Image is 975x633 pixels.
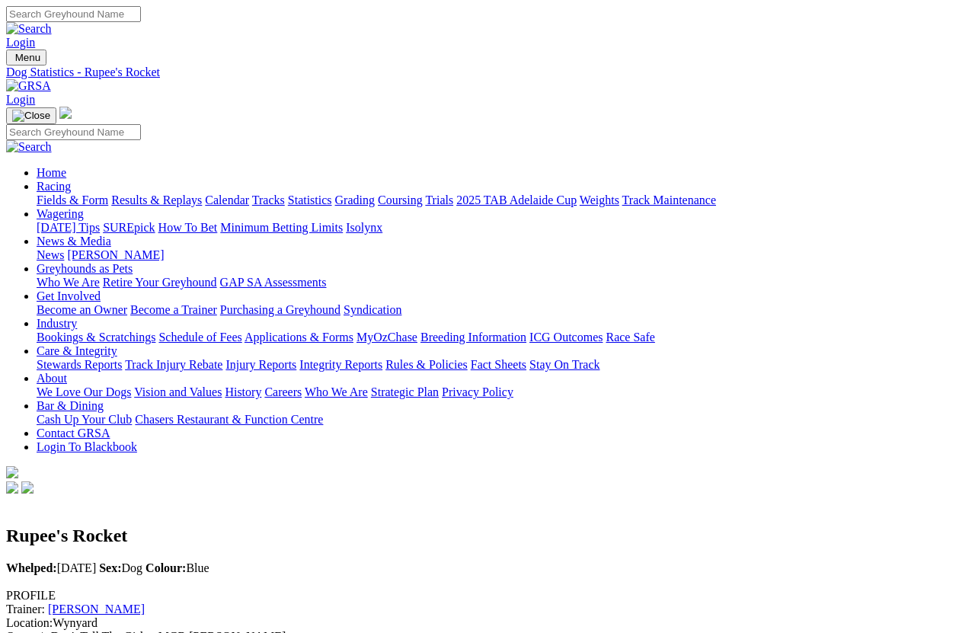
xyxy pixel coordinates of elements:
a: Careers [264,385,302,398]
img: facebook.svg [6,481,18,494]
a: Care & Integrity [37,344,117,357]
a: Trials [425,193,453,206]
div: Bar & Dining [37,413,969,427]
a: GAP SA Assessments [220,276,327,289]
a: Login [6,93,35,106]
a: MyOzChase [356,331,417,344]
a: Track Injury Rebate [125,358,222,371]
span: Dog [99,561,142,574]
img: twitter.svg [21,481,34,494]
a: Calendar [205,193,249,206]
a: Home [37,166,66,179]
a: History [225,385,261,398]
span: Blue [145,561,209,574]
a: Stewards Reports [37,358,122,371]
a: [DATE] Tips [37,221,100,234]
div: Get Involved [37,303,969,317]
a: Privacy Policy [442,385,513,398]
a: Greyhounds as Pets [37,262,133,275]
a: Cash Up Your Club [37,413,132,426]
span: Location: [6,616,53,629]
img: Search [6,22,52,36]
input: Search [6,124,141,140]
a: Race Safe [606,331,654,344]
a: [PERSON_NAME] [67,248,164,261]
a: Grading [335,193,375,206]
button: Toggle navigation [6,107,56,124]
a: ICG Outcomes [529,331,603,344]
a: Dog Statistics - Rupee's Rocket [6,66,969,79]
div: Industry [37,331,969,344]
a: Fact Sheets [471,358,526,371]
a: News [37,248,64,261]
div: Greyhounds as Pets [37,276,969,289]
b: Sex: [99,561,121,574]
a: 2025 TAB Adelaide Cup [456,193,577,206]
a: Get Involved [37,289,101,302]
a: Coursing [378,193,423,206]
a: Tracks [252,193,285,206]
img: logo-grsa-white.png [59,107,72,119]
img: Close [12,110,50,122]
button: Toggle navigation [6,50,46,66]
div: Care & Integrity [37,358,969,372]
a: Who We Are [37,276,100,289]
div: Wynyard [6,616,969,630]
a: News & Media [37,235,111,248]
b: Colour: [145,561,186,574]
img: GRSA [6,79,51,93]
a: Isolynx [346,221,382,234]
a: Bar & Dining [37,399,104,412]
a: Login To Blackbook [37,440,137,453]
a: Login [6,36,35,49]
a: Fields & Form [37,193,108,206]
a: Purchasing a Greyhound [220,303,340,316]
a: How To Bet [158,221,218,234]
a: Become an Owner [37,303,127,316]
a: Racing [37,180,71,193]
img: Search [6,140,52,154]
a: Contact GRSA [37,427,110,440]
h2: Rupee's Rocket [6,526,969,546]
a: Track Maintenance [622,193,716,206]
div: Racing [37,193,969,207]
div: News & Media [37,248,969,262]
span: Trainer: [6,603,45,615]
img: logo-grsa-white.png [6,466,18,478]
input: Search [6,6,141,22]
a: Bookings & Scratchings [37,331,155,344]
a: Rules & Policies [385,358,468,371]
a: Minimum Betting Limits [220,221,343,234]
a: Integrity Reports [299,358,382,371]
a: Applications & Forms [245,331,353,344]
a: Results & Replays [111,193,202,206]
span: Menu [15,52,40,63]
a: Strategic Plan [371,385,439,398]
a: SUREpick [103,221,155,234]
div: Wagering [37,221,969,235]
a: [PERSON_NAME] [48,603,145,615]
a: Wagering [37,207,84,220]
a: Industry [37,317,77,330]
a: Who We Are [305,385,368,398]
a: Weights [580,193,619,206]
a: Injury Reports [225,358,296,371]
a: Schedule of Fees [158,331,241,344]
a: Vision and Values [134,385,222,398]
a: Statistics [288,193,332,206]
b: Whelped: [6,561,57,574]
a: Chasers Restaurant & Function Centre [135,413,323,426]
a: We Love Our Dogs [37,385,131,398]
a: Become a Trainer [130,303,217,316]
a: Syndication [344,303,401,316]
a: Retire Your Greyhound [103,276,217,289]
div: PROFILE [6,589,969,603]
div: About [37,385,969,399]
a: Stay On Track [529,358,599,371]
a: About [37,372,67,385]
span: [DATE] [6,561,96,574]
a: Breeding Information [420,331,526,344]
